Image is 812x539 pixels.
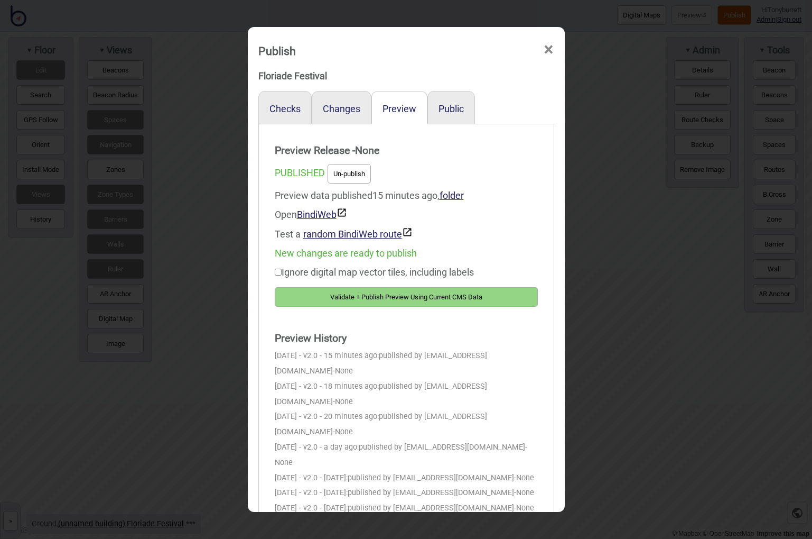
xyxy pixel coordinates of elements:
[543,32,554,67] span: ×
[438,103,464,114] button: Public
[348,473,514,482] span: published by [EMAIL_ADDRESS][DOMAIN_NAME]
[402,227,413,237] img: preview
[514,504,534,513] span: - None
[275,471,538,486] div: [DATE] - v2.0 - [DATE]:
[275,486,538,501] div: [DATE] - v2.0 - [DATE]:
[275,501,538,516] div: [DATE] - v2.0 - [DATE]:
[275,167,325,178] span: PUBLISHED
[328,164,371,184] button: Un-publish
[323,103,360,114] button: Changes
[275,443,527,467] span: - None
[258,67,554,86] div: Floriade Festival
[440,190,464,201] a: folder
[275,287,538,307] button: Validate + Publish Preview Using Current CMS Data
[333,427,353,436] span: - None
[275,351,487,376] span: published by [EMAIL_ADDRESS][DOMAIN_NAME]
[275,412,487,436] span: published by [EMAIL_ADDRESS][DOMAIN_NAME]
[275,224,538,244] div: Test a
[275,205,538,224] div: Open
[382,103,416,114] button: Preview
[269,103,301,114] button: Checks
[275,267,474,278] label: Ignore digital map vector tiles, including labels
[258,40,296,62] div: Publish
[275,379,538,410] div: [DATE] - v2.0 - 18 minutes ago:
[275,382,487,406] span: published by [EMAIL_ADDRESS][DOMAIN_NAME]
[303,227,413,240] button: random BindiWeb route
[514,488,534,497] span: - None
[275,440,538,471] div: [DATE] - v2.0 - a day ago:
[348,488,514,497] span: published by [EMAIL_ADDRESS][DOMAIN_NAME]
[359,443,525,452] span: published by [EMAIL_ADDRESS][DOMAIN_NAME]
[275,269,282,276] input: Ignore digital map vector tiles, including labels
[333,397,353,406] span: - None
[275,328,538,349] strong: Preview History
[297,209,347,220] a: BindiWeb
[514,473,534,482] span: - None
[275,349,538,379] div: [DATE] - v2.0 - 15 minutes ago:
[348,504,514,513] span: published by [EMAIL_ADDRESS][DOMAIN_NAME]
[337,207,347,218] img: preview
[275,409,538,440] div: [DATE] - v2.0 - 20 minutes ago:
[437,190,464,201] span: ,
[275,244,538,263] div: New changes are ready to publish
[275,140,538,161] strong: Preview Release - None
[275,186,538,244] div: Preview data published 15 minutes ago
[333,367,353,376] span: - None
